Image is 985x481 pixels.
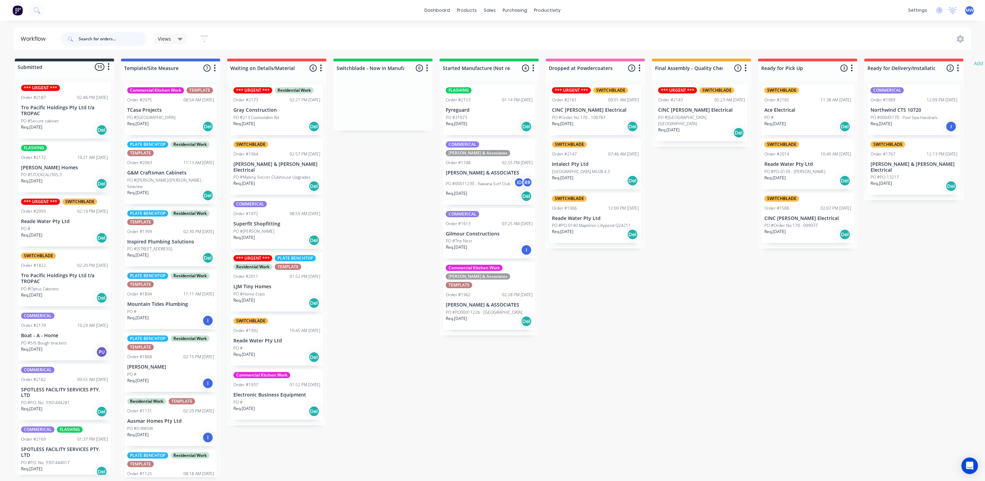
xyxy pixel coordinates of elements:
p: Superfit Shopfitting [233,221,320,227]
p: PO #31073 [446,114,467,121]
p: PO #Secure cabinet [21,118,59,124]
div: Order #2011 [233,273,258,280]
div: Order #1131 [127,408,152,414]
a: dashboard [421,5,453,16]
div: Residential Work [275,87,314,93]
div: SWITCHBLADEOrder #214707:46 AM [DATE]Intalect Pty Ltd[GEOGRAPHIC_DATA] MSSB 4.3Req.[DATE]Del [549,139,642,189]
div: Del [309,235,320,246]
div: TEMPLATE [275,264,301,270]
div: SWITCHBLADEOrder #196402:57 PM [DATE][PERSON_NAME] & [PERSON_NAME] ElectricalPO #Maleny Soccer Cl... [231,139,323,195]
div: Order #2179 [21,322,46,329]
p: Req. [DATE] [871,121,892,127]
p: Reade Water Pty Ltd [233,338,320,344]
div: 07:46 AM [DATE] [608,151,639,157]
div: Order #2093 [21,208,46,214]
div: 11:11 AM [DATE] [183,291,214,297]
p: Mountain Tides Plumbing [127,301,214,307]
div: Order #1868 [127,354,152,360]
p: Req. [DATE] [21,466,42,472]
p: PO #[PERSON_NAME] [233,228,274,234]
div: PLATE BENCHTOP [127,141,168,148]
div: PLATE BENCHTOPResidential WorkTEMPLATEOrder #139902:30 PM [DATE]Inspired Plumbing SolutionsPO #[S... [124,208,217,267]
div: FLASHING [57,427,83,433]
div: Residential WorkTEMPLATEOrder #113102:20 PM [DATE]Ausmar Homes Pty LtdPO #D-RWSWReq.[DATE]I [124,395,217,446]
div: Del [96,466,107,477]
p: Intalect Pty Ltd [552,161,639,167]
p: PO # [21,226,30,232]
span: Views [158,35,171,42]
p: Ausmar Homes Pty Ltd [127,418,214,424]
p: G&M Craftsman Cabinets [127,170,214,176]
div: Order #1822 [21,262,46,269]
div: 02:57 PM [DATE] [290,151,320,157]
p: [PERSON_NAME] & [PERSON_NAME] Electrical [233,161,320,173]
div: COMMERICAL[PERSON_NAME] & AssociatesOrder #174802:55 PM [DATE][PERSON_NAME] & ASSOCIATESPO #00011... [443,139,535,205]
p: Boat - A - Home [21,333,108,339]
p: PO #00045170 - Pool Spa Handrails [871,114,938,121]
div: SWITCHBLADE [552,141,587,148]
div: Order #2187 [21,94,46,101]
div: 02:55 PM [DATE] [502,160,533,166]
p: Req. [DATE] [233,180,255,187]
div: 02:30 PM [DATE] [183,229,214,235]
p: PO #S/S Bough brackets [21,340,67,346]
p: PO #213 Cooloolabin Rd [233,114,279,121]
div: PLATE BENCHTOPResidential WorkTEMPLATEOrder #206311:13 AM [DATE]G&M Craftsman CabinetsPO #[PERSON... [124,139,217,204]
div: Open Intercom Messenger [962,458,978,474]
div: COMMERICAL [446,141,479,148]
div: Workflow [21,35,49,43]
p: Req. [DATE] [233,297,255,303]
div: COMMERICALOrder #217910:29 AM [DATE]Boat - A - HomePO #S/S Bough bracketsReq.[DATE]PU [18,310,111,361]
p: Req. [DATE] [21,406,42,412]
div: 08:59 AM [DATE] [290,211,320,217]
div: Commercial Kitchen WorkOrder #193701:52 PM [DATE]Electronic Business EquipmentPO #Req.[DATE]Del [231,369,323,420]
div: 08:54 AM [DATE] [183,97,214,103]
p: PO # [127,371,137,378]
p: Gilmour Constructions [446,231,533,237]
p: PO #[GEOGRAPHIC_DATA] - [GEOGRAPHIC_DATA] [658,114,745,127]
div: sales [480,5,499,16]
div: TEMPLATE [127,281,154,288]
div: Commercial Kitchen Work [446,265,503,271]
p: Reade Water Pty Ltd [552,216,639,221]
div: productivity [531,5,564,16]
p: PO #Order No 170 - 099037 [764,222,818,229]
div: SWITCHBLADE [700,87,734,93]
div: 11:38 AM [DATE] [821,97,851,103]
div: Del [840,121,851,132]
div: Del [627,121,638,132]
p: [GEOGRAPHIC_DATA] MSSB 4.3 [552,169,610,175]
div: Residential Work [171,335,210,342]
div: Del [840,229,851,240]
div: 01:52 PM [DATE] [290,382,320,388]
p: Reade Water Pty Ltd [764,161,851,167]
div: SWITCHBLADEOrder #199210:45 AM [DATE]Reade Water Pty LtdPO #Req.[DATE]Del [231,315,323,366]
div: FLASHINGOrder #215301:14 PM [DATE]FyreguardPO #31073Req.[DATE]Del [443,84,535,135]
p: Req. [DATE] [764,121,786,127]
div: 01:52 PM [DATE] [290,273,320,280]
div: PLATE BENCHTOP [275,255,316,261]
div: *** URGENT ***PLATE BENCHTOPResidential WorkTEMPLATEOrder #201101:52 PM [DATE]LJM Tiny HomesPO #H... [231,252,323,312]
p: [PERSON_NAME] & ASSOCIATES [446,170,533,176]
div: Order #1586 [764,205,789,211]
p: PO #Order No 170 - 100783 [552,114,605,121]
p: PO #PO-0140 Mapleton Lillypond Q24211 [552,222,631,229]
p: Fyreguard [446,107,533,113]
div: Del [627,175,638,186]
div: 02:07 PM [DATE] [821,205,851,211]
div: PLATE BENCHTOPResidential WorkTEMPLATEOrder #186802:15 PM [DATE][PERSON_NAME]PO #Req.[DATE]I [124,333,217,392]
p: Reade Water Pty Ltd [21,219,108,224]
div: TEMPLATE [169,398,195,404]
p: PO #00011230 - Kawana Surf Club [446,181,510,187]
p: Northwind CTS 10720 [871,107,957,113]
div: 02:28 PM [DATE] [502,292,533,298]
div: I [202,378,213,389]
div: COMMERICAL [233,201,267,207]
div: TEMPLATE [446,282,472,288]
div: SWITCHBLADEOrder #158602:07 PM [DATE]CINC [PERSON_NAME] ElectricalPO #Order No 170 - 099037Req.[D... [762,193,854,243]
div: Order #1992 [233,328,258,334]
p: Req. [DATE] [233,121,255,127]
div: SWITCHBLADEOrder #196612:00 PM [DATE]Reade Water Pty LtdPO #PO-0140 Mapleton Lillypond Q24211Req.... [549,193,642,243]
div: SWITCHBLADE [764,196,799,202]
div: *** URGENT ***Order #218702:46 PM [DATE]Tro Pacific Holdings Pty Ltd t/a TROPACPO #Secure cabinet... [18,82,111,139]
